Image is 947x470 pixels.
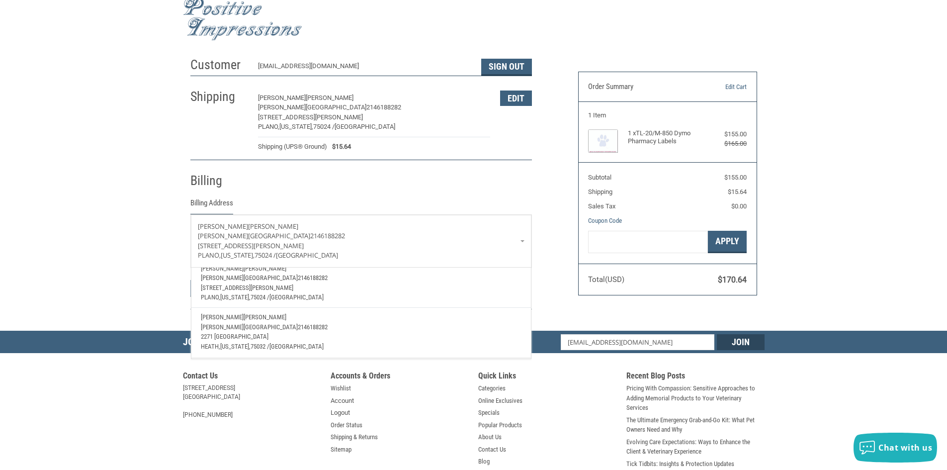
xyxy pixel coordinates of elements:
[626,371,765,383] h5: Recent Blog Posts
[201,313,244,321] span: [PERSON_NAME]
[251,343,269,350] span: 75032 /
[854,433,937,463] button: Chat with us
[258,123,279,130] span: Plano,
[201,265,244,272] span: [PERSON_NAME]
[221,251,255,260] span: [US_STATE],
[478,383,506,393] a: Categories
[728,188,747,195] span: $15.64
[198,222,248,231] span: [PERSON_NAME]
[190,280,244,297] button: Continue
[331,432,378,442] a: Shipping & Returns
[588,231,708,253] input: Gift Certificate or Coupon Code
[588,188,612,195] span: Shipping
[626,383,765,413] a: Pricing With Compassion: Sensitive Approaches to Adding Memorial Products to Your Veterinary Serv...
[696,82,747,92] a: Edit Cart
[190,314,249,330] h2: Payment
[731,202,747,210] span: $0.00
[298,274,328,282] span: 2146188282
[201,293,220,301] span: Plano,
[198,251,221,260] span: Plano,
[588,202,615,210] span: Sales Tax
[626,459,734,469] a: Tick Tidbits: Insights & Protection Updates
[331,445,351,455] a: Sitemap
[478,457,490,467] a: Blog
[500,91,532,106] button: Edit
[258,142,327,152] span: Shipping (UPS® Ground)
[279,123,313,130] span: [US_STATE],
[478,432,502,442] a: About Us
[724,174,747,181] span: $155.00
[310,231,345,240] span: 2146188282
[331,420,362,430] a: Order Status
[628,129,705,146] h4: 1 x TL-20/M-850 Dymo Pharmacy Labels
[366,103,401,111] span: 2146188282
[718,275,747,284] span: $170.64
[258,113,363,121] span: [STREET_ADDRESS][PERSON_NAME]
[626,437,765,457] a: Evolving Care Expectations: Ways to Enhance the Client & Veterinary Experience
[198,231,310,240] span: [PERSON_NAME][GEOGRAPHIC_DATA]
[258,103,366,111] span: [PERSON_NAME][GEOGRAPHIC_DATA]
[588,174,611,181] span: Subtotal
[588,275,624,284] span: Total (USD)
[244,265,286,272] span: [PERSON_NAME]
[251,293,269,301] span: 75024 /
[478,371,616,383] h5: Quick Links
[331,396,354,406] a: Account
[327,142,351,152] span: $15.64
[190,57,249,73] h2: Customer
[306,94,353,101] span: [PERSON_NAME]
[588,82,696,92] h3: Order Summary
[481,59,532,76] button: Sign Out
[258,61,471,76] div: [EMAIL_ADDRESS][DOMAIN_NAME]
[269,293,324,301] span: [GEOGRAPHIC_DATA]
[707,129,747,139] div: $155.00
[196,308,526,358] a: [PERSON_NAME][PERSON_NAME][PERSON_NAME][GEOGRAPHIC_DATA]21461882822271 [GEOGRAPHIC_DATA]HEATH,[US...
[707,139,747,149] div: $165.00
[478,408,500,418] a: Specials
[313,123,335,130] span: 75024 /
[198,241,304,250] span: [STREET_ADDRESS][PERSON_NAME]
[190,173,249,189] h2: Billing
[258,94,306,101] span: [PERSON_NAME]
[717,334,765,350] input: Join
[244,313,286,321] span: [PERSON_NAME]
[478,420,522,430] a: Popular Products
[201,274,298,282] span: [PERSON_NAME][GEOGRAPHIC_DATA]
[201,284,293,291] span: [STREET_ADDRESS][PERSON_NAME]
[269,343,324,350] span: [GEOGRAPHIC_DATA]
[220,293,251,301] span: [US_STATE],
[183,331,342,356] h5: Join Our Mailing List
[331,371,469,383] h5: Accounts & Orders
[478,445,506,455] a: Contact Us
[298,323,328,331] span: 2146188282
[190,89,249,105] h2: Shipping
[588,217,622,224] a: Coupon Code
[331,383,351,393] a: Wishlist
[626,415,765,435] a: The Ultimate Emergency Grab-and-Go Kit: What Pet Owners Need and Why
[201,323,298,331] span: [PERSON_NAME][GEOGRAPHIC_DATA]
[588,111,747,119] h3: 1 Item
[196,259,526,307] a: [PERSON_NAME][PERSON_NAME][PERSON_NAME][GEOGRAPHIC_DATA]2146188282[STREET_ADDRESS][PERSON_NAME]Pl...
[190,197,233,214] legend: Billing Address
[335,123,395,130] span: [GEOGRAPHIC_DATA]
[255,251,276,260] span: 75024 /
[708,231,747,253] button: Apply
[276,251,338,260] span: [GEOGRAPHIC_DATA]
[191,215,531,268] a: Enter or select a different address
[183,383,321,419] address: [STREET_ADDRESS] [GEOGRAPHIC_DATA] [PHONE_NUMBER]
[201,343,220,350] span: HEATH,
[248,222,298,231] span: [PERSON_NAME]
[220,343,251,350] span: [US_STATE],
[183,371,321,383] h5: Contact Us
[331,408,350,418] a: Logout
[478,396,522,406] a: Online Exclusives
[878,442,932,453] span: Chat with us
[561,334,714,350] input: Email
[201,333,268,340] span: 2271 [GEOGRAPHIC_DATA]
